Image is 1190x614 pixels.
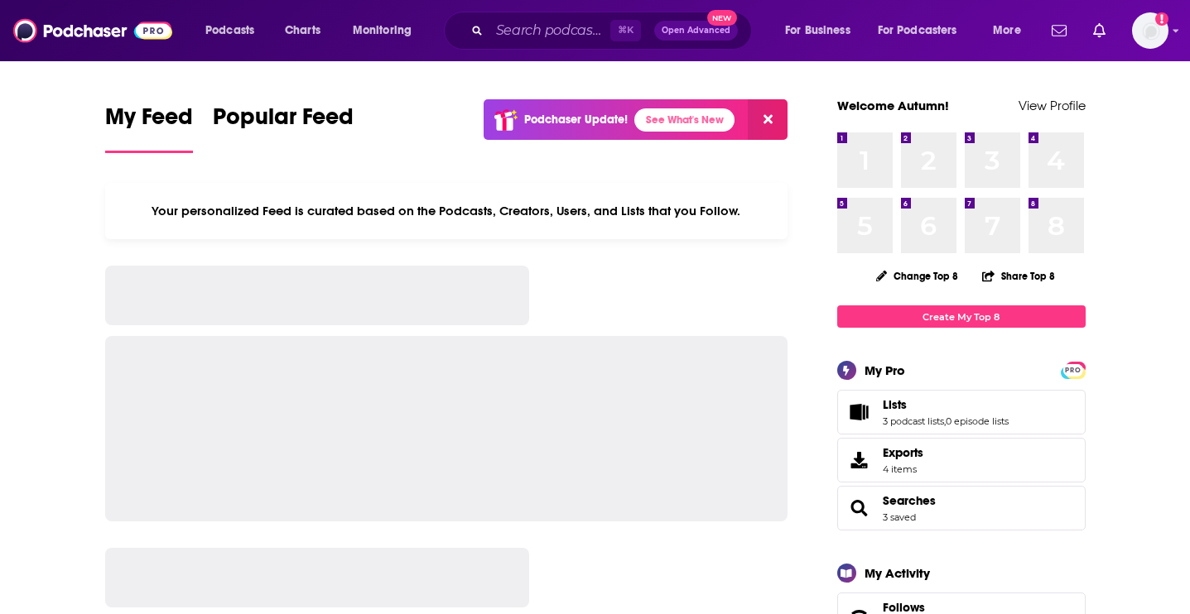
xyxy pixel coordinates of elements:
[105,103,193,153] a: My Feed
[460,12,768,50] div: Search podcasts, credits, & more...
[865,565,930,581] div: My Activity
[1086,17,1112,45] a: Show notifications dropdown
[1063,364,1083,377] span: PRO
[1132,12,1168,49] img: User Profile
[843,496,876,520] a: Searches
[866,266,969,286] button: Change Top 8
[785,19,850,42] span: For Business
[837,438,1086,482] a: Exports
[865,362,905,378] div: My Pro
[944,415,946,427] span: ,
[213,103,354,153] a: Popular Feed
[341,17,433,44] button: open menu
[610,20,641,41] span: ⌘ K
[1063,363,1083,376] a: PRO
[353,19,412,42] span: Monitoring
[867,17,981,44] button: open menu
[946,415,1009,427] a: 0 episode lists
[883,463,923,475] span: 4 items
[883,445,923,460] span: Exports
[105,183,788,239] div: Your personalized Feed is curated based on the Podcasts, Creators, Users, and Lists that you Follow.
[837,390,1086,434] span: Lists
[981,17,1042,44] button: open menu
[981,260,1056,292] button: Share Top 8
[285,19,320,42] span: Charts
[1132,12,1168,49] span: Logged in as autumncomm
[843,449,876,472] span: Exports
[883,397,1009,412] a: Lists
[1155,12,1168,26] svg: Add a profile image
[274,17,330,44] a: Charts
[213,103,354,141] span: Popular Feed
[1132,12,1168,49] button: Show profile menu
[883,397,907,412] span: Lists
[13,15,172,46] img: Podchaser - Follow, Share and Rate Podcasts
[883,493,936,508] a: Searches
[843,401,876,424] a: Lists
[707,10,737,26] span: New
[194,17,276,44] button: open menu
[837,98,949,113] a: Welcome Autumn!
[654,21,738,41] button: Open AdvancedNew
[883,511,916,523] a: 3 saved
[205,19,254,42] span: Podcasts
[105,103,193,141] span: My Feed
[662,26,730,35] span: Open Advanced
[837,486,1086,530] span: Searches
[524,113,628,127] p: Podchaser Update!
[883,415,944,427] a: 3 podcast lists
[1045,17,1073,45] a: Show notifications dropdown
[489,17,610,44] input: Search podcasts, credits, & more...
[634,108,735,132] a: See What's New
[1019,98,1086,113] a: View Profile
[993,19,1021,42] span: More
[878,19,957,42] span: For Podcasters
[837,305,1086,328] a: Create My Top 8
[773,17,871,44] button: open menu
